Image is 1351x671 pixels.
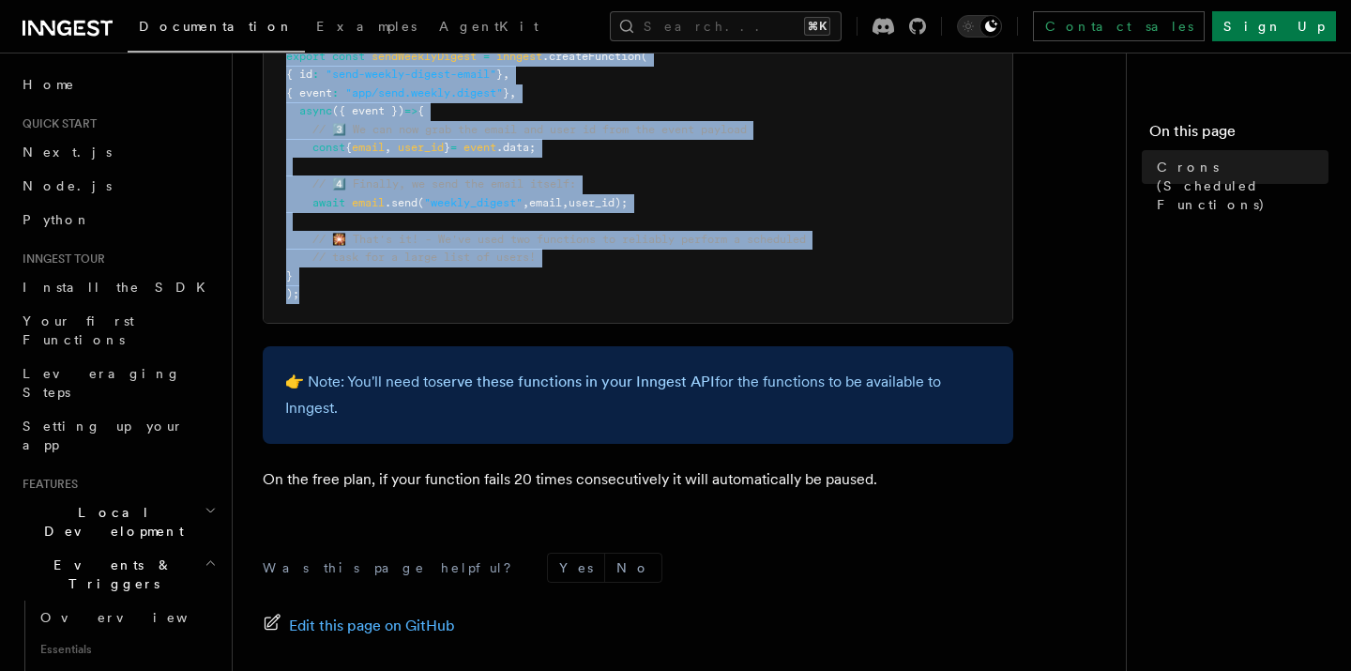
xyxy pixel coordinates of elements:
span: .createFunction [542,50,641,63]
span: Python [23,212,91,227]
span: "send-weekly-digest-email" [326,68,496,81]
a: Next.js [15,135,220,169]
a: Overview [33,601,220,634]
a: Node.js [15,169,220,203]
span: Edit this page on GitHub [289,613,455,639]
span: , [385,141,391,154]
a: serve these functions in your Inngest API [436,373,715,390]
span: Node.js [23,178,112,193]
span: Documentation [139,19,294,34]
button: Yes [548,554,604,582]
span: , [523,196,529,209]
p: 👉 Note: You'll need to for the functions to be available to Inngest. [285,369,991,421]
a: Crons (Scheduled Functions) [1149,150,1328,221]
span: "weekly_digest" [424,196,523,209]
span: sendWeeklyDigest [372,50,477,63]
span: } [286,269,293,282]
a: Install the SDK [15,270,220,304]
button: No [605,554,661,582]
span: user_id); [569,196,628,209]
span: Install the SDK [23,280,217,295]
span: email [529,196,562,209]
span: await [312,196,345,209]
span: Events & Triggers [15,556,205,593]
span: inngest [496,50,542,63]
span: Local Development [15,503,205,541]
span: // 🎇 That's it! - We've used two functions to reliably perform a scheduled [312,233,806,246]
span: } [444,141,450,154]
span: .send [385,196,417,209]
button: Events & Triggers [15,548,220,601]
span: => [404,104,417,117]
span: Crons (Scheduled Functions) [1157,158,1328,214]
span: Inngest tour [15,252,105,267]
span: Quick start [15,116,97,131]
a: Examples [305,6,428,51]
h4: On this page [1149,120,1328,150]
span: { event [286,86,332,99]
span: async [299,104,332,117]
span: { id [286,68,312,81]
span: const [332,50,365,63]
button: Local Development [15,496,220,548]
p: On the free plan, if your function fails 20 times consecutively it will automatically be paused. [263,466,1013,493]
span: ( [641,50,647,63]
span: // 3️⃣ We can now grab the email and user id from the event payload [312,123,747,136]
span: ); [286,287,299,300]
span: user_id [398,141,444,154]
span: } [503,86,509,99]
span: ({ event }) [332,104,404,117]
span: Leveraging Steps [23,366,181,400]
span: Next.js [23,145,112,160]
span: Home [23,75,75,94]
span: Examples [316,19,417,34]
a: Contact sales [1033,11,1205,41]
a: Sign Up [1212,11,1336,41]
span: Features [15,477,78,492]
a: Home [15,68,220,101]
span: .data; [496,141,536,154]
span: email [352,196,385,209]
span: email [352,141,385,154]
span: const [312,141,345,154]
a: Edit this page on GitHub [263,613,455,639]
a: AgentKit [428,6,550,51]
span: Setting up your app [23,419,184,452]
span: = [483,50,490,63]
span: { [417,104,424,117]
span: : [332,86,339,99]
a: Leveraging Steps [15,357,220,409]
span: Your first Functions [23,313,134,347]
span: : [312,68,319,81]
a: Setting up your app [15,409,220,462]
p: Was this page helpful? [263,558,524,577]
span: { [345,141,352,154]
a: Your first Functions [15,304,220,357]
button: Search...⌘K [610,11,842,41]
span: = [450,141,457,154]
span: export [286,50,326,63]
button: Toggle dark mode [957,15,1002,38]
span: // 4️⃣ Finally, we send the email itself: [312,177,576,191]
span: Overview [40,610,234,625]
span: , [509,86,516,99]
span: Essentials [33,634,220,664]
span: event [463,141,496,154]
a: Documentation [128,6,305,53]
span: , [503,68,509,81]
span: ( [417,196,424,209]
span: "app/send.weekly.digest" [345,86,503,99]
span: AgentKit [439,19,539,34]
kbd: ⌘K [804,17,830,36]
span: } [496,68,503,81]
a: Python [15,203,220,236]
span: , [562,196,569,209]
span: // task for a large list of users! [312,251,536,264]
